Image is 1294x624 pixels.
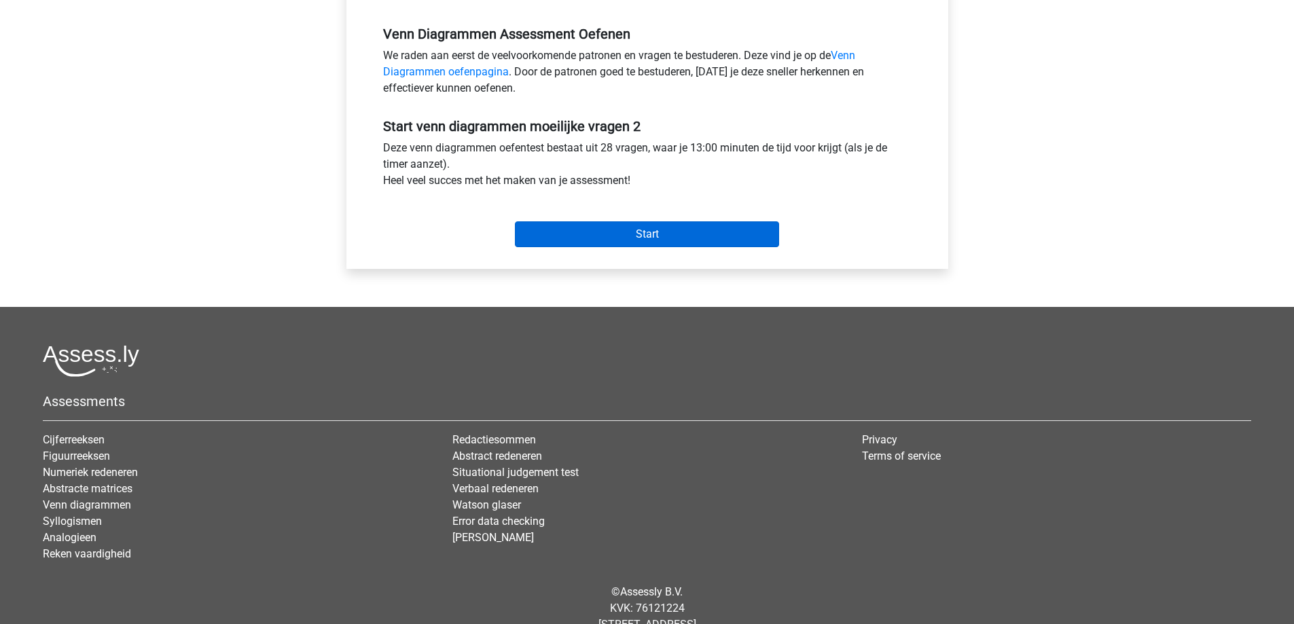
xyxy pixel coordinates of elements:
h5: Assessments [43,393,1251,409]
h5: Venn Diagrammen Assessment Oefenen [383,26,912,42]
a: Reken vaardigheid [43,547,131,560]
a: Assessly B.V. [620,585,683,598]
div: We raden aan eerst de veelvoorkomende patronen en vragen te bestuderen. Deze vind je op de . Door... [373,48,922,102]
a: [PERSON_NAME] [452,531,534,544]
a: Analogieen [43,531,96,544]
a: Venn diagrammen [43,498,131,511]
a: Abstract redeneren [452,449,542,462]
a: Redactiesommen [452,433,536,446]
a: Watson glaser [452,498,521,511]
a: Verbaal redeneren [452,482,539,495]
input: Start [515,221,779,247]
a: Figuurreeksen [43,449,110,462]
a: Error data checking [452,515,545,528]
a: Privacy [862,433,897,446]
div: Deze venn diagrammen oefentest bestaat uit 28 vragen, waar je 13:00 minuten de tijd voor krijgt (... [373,140,922,194]
img: Assessly logo [43,345,139,377]
a: Terms of service [862,449,941,462]
a: Syllogismen [43,515,102,528]
a: Cijferreeksen [43,433,105,446]
a: Numeriek redeneren [43,466,138,479]
a: Situational judgement test [452,466,579,479]
h5: Start venn diagrammen moeilijke vragen 2 [383,118,912,134]
a: Abstracte matrices [43,482,132,495]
